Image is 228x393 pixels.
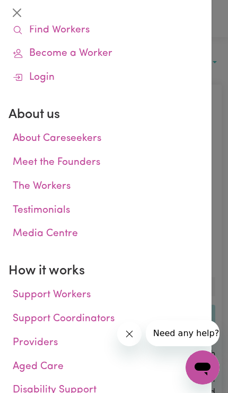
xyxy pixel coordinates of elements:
iframe: Message from company [146,320,220,346]
a: Meet the Founders [8,151,203,175]
iframe: Button to launch messaging window [186,350,220,384]
a: Find Workers [8,19,203,43]
a: Aged Care [8,355,203,379]
a: Support Workers [8,283,203,307]
iframe: Close message [117,322,142,346]
a: The Workers [8,175,203,199]
a: Support Coordinators [8,307,203,331]
h2: How it works [8,263,203,279]
a: Testimonials [8,199,203,223]
a: Media Centre [8,222,203,246]
a: Become a Worker [8,42,203,66]
h2: About us [8,107,203,123]
a: Login [8,66,203,90]
a: About Careseekers [8,127,203,151]
a: Providers [8,331,203,355]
